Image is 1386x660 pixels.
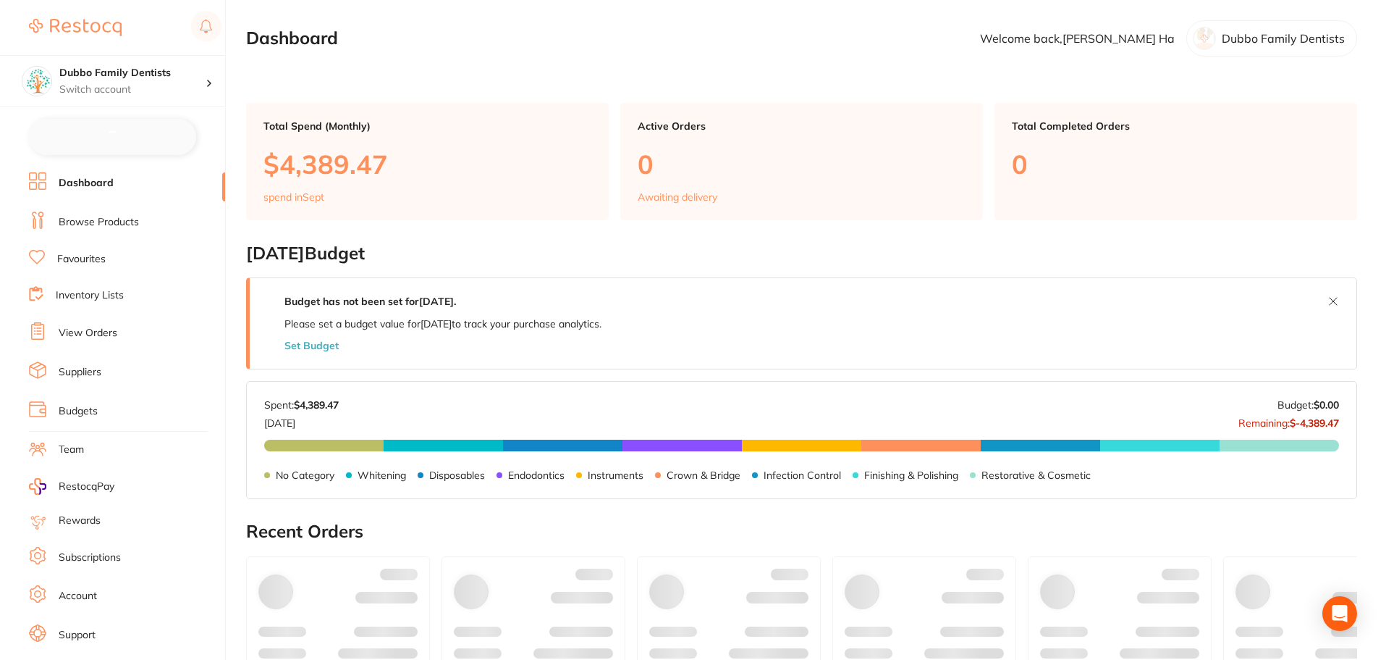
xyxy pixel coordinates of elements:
[588,469,643,480] p: Instruments
[59,514,101,528] a: Rewards
[276,469,334,480] p: No Category
[29,478,46,495] img: RestocqPay
[246,103,609,220] a: Total Spend (Monthly)$4,389.47spend inSept
[1314,398,1339,412] strong: $0.00
[246,522,1357,542] h2: Recent Orders
[263,149,591,179] p: $4,389.47
[638,191,717,203] p: Awaiting delivery
[59,326,117,341] a: View Orders
[358,469,406,480] p: Whitening
[263,191,324,203] p: spend in Sept
[59,83,206,97] p: Switch account
[1222,32,1345,45] p: Dubbo Family Dentists
[1290,416,1339,429] strong: $-4,389.47
[284,295,456,308] strong: Budget has not been set for [DATE] .
[508,469,565,480] p: Endodontics
[1238,411,1339,428] p: Remaining:
[980,32,1175,45] p: Welcome back, [PERSON_NAME] Ha
[59,215,139,230] a: Browse Products
[620,103,983,220] a: Active Orders0Awaiting delivery
[246,28,338,49] h2: Dashboard
[994,103,1357,220] a: Total Completed Orders0
[56,288,124,303] a: Inventory Lists
[246,243,1357,264] h2: [DATE] Budget
[59,628,96,643] a: Support
[22,67,51,96] img: Dubbo Family Dentists
[1012,149,1340,179] p: 0
[59,551,121,565] a: Subscriptions
[864,469,958,480] p: Finishing & Polishing
[59,66,206,80] h4: Dubbo Family Dentists
[1322,596,1357,631] div: Open Intercom Messenger
[59,404,98,419] a: Budgets
[264,411,339,428] p: [DATE]
[294,398,339,412] strong: $4,389.47
[29,11,122,44] a: Restocq Logo
[638,120,965,132] p: Active Orders
[264,399,339,411] p: Spent:
[59,589,97,603] a: Account
[59,365,101,380] a: Suppliers
[284,340,339,351] button: Set Budget
[981,469,1091,480] p: Restorative & Cosmetic
[29,19,122,36] img: Restocq Logo
[59,443,84,457] a: Team
[638,149,965,179] p: 0
[429,469,485,480] p: Disposables
[57,252,106,267] a: Favourites
[667,469,740,480] p: Crown & Bridge
[263,120,591,132] p: Total Spend (Monthly)
[284,318,601,330] p: Please set a budget value for [DATE] to track your purchase analytics.
[1012,120,1340,132] p: Total Completed Orders
[59,176,114,191] a: Dashboard
[59,480,114,494] span: RestocqPay
[29,478,114,495] a: RestocqPay
[1277,399,1339,411] p: Budget:
[764,469,841,480] p: Infection Control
